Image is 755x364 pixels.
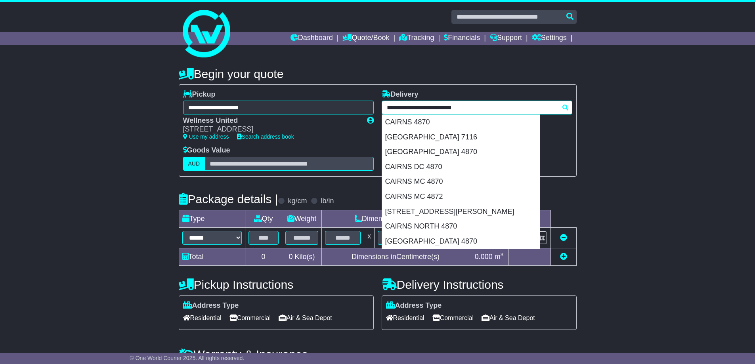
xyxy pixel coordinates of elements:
[179,348,577,361] h4: Warranty & Insurance
[130,355,245,361] span: © One World Courier 2025. All rights reserved.
[179,67,577,80] h4: Begin your quote
[382,174,540,189] div: CAIRNS MC 4870
[501,252,504,257] sup: 3
[495,253,504,261] span: m
[279,312,332,324] span: Air & Sea Depot
[382,189,540,204] div: CAIRNS MC 4872
[482,312,535,324] span: Air & Sea Depot
[386,312,424,324] span: Residential
[321,197,334,206] label: lb/in
[183,146,230,155] label: Goods Value
[382,130,540,145] div: [GEOGRAPHIC_DATA] 7116
[183,301,239,310] label: Address Type
[288,197,307,206] label: kg/cm
[179,192,278,206] h4: Package details |
[364,227,375,248] td: x
[289,253,292,261] span: 0
[382,115,540,130] div: CAIRNS 4870
[183,157,205,171] label: AUD
[322,248,469,265] td: Dimensions in Centimetre(s)
[183,312,222,324] span: Residential
[322,210,469,227] td: Dimensions (L x W x H)
[183,125,359,134] div: [STREET_ADDRESS]
[183,133,229,140] a: Use my address
[183,116,359,125] div: Wellness United
[475,253,493,261] span: 0.000
[342,32,389,45] a: Quote/Book
[444,32,480,45] a: Financials
[382,204,540,219] div: [STREET_ADDRESS][PERSON_NAME]
[282,210,322,227] td: Weight
[245,248,282,265] td: 0
[490,32,522,45] a: Support
[291,32,333,45] a: Dashboard
[382,101,572,114] typeahead: Please provide city
[382,145,540,160] div: [GEOGRAPHIC_DATA] 4870
[282,248,322,265] td: Kilo(s)
[179,210,245,227] td: Type
[245,210,282,227] td: Qty
[432,312,474,324] span: Commercial
[382,160,540,175] div: CAIRNS DC 4870
[183,90,216,99] label: Pickup
[237,133,294,140] a: Search address book
[382,90,419,99] label: Delivery
[560,253,567,261] a: Add new item
[382,278,577,291] h4: Delivery Instructions
[386,301,442,310] label: Address Type
[179,278,374,291] h4: Pickup Instructions
[399,32,434,45] a: Tracking
[229,312,271,324] span: Commercial
[179,248,245,265] td: Total
[382,219,540,234] div: CAIRNS NORTH 4870
[560,234,567,242] a: Remove this item
[382,234,540,249] div: [GEOGRAPHIC_DATA] 4870
[532,32,567,45] a: Settings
